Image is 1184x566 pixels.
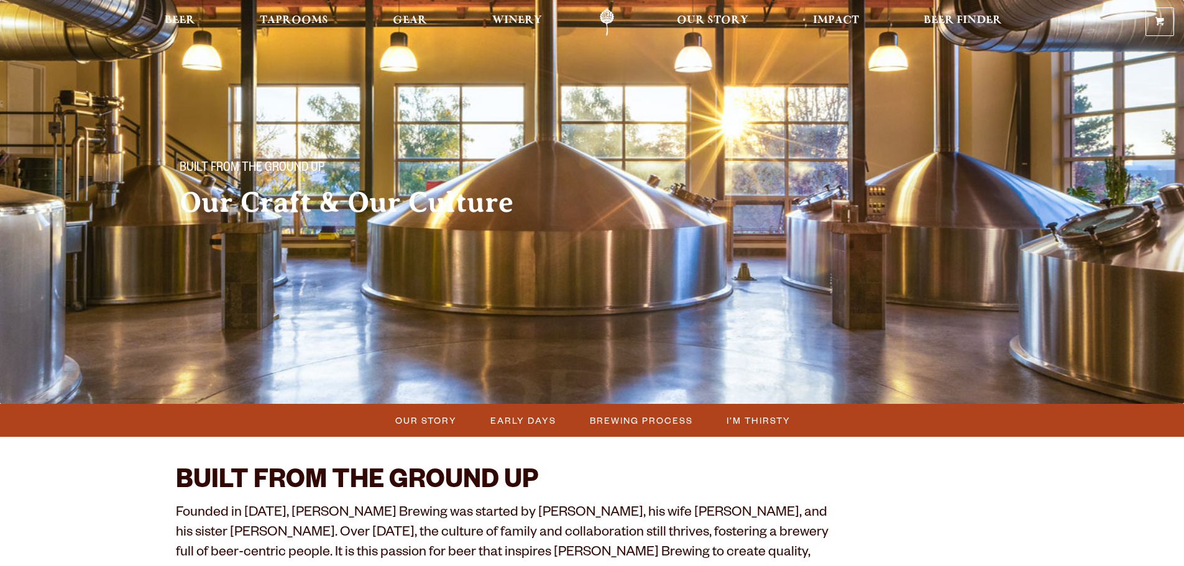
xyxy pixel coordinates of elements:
[590,411,693,429] span: Brewing Process
[388,411,463,429] a: Our Story
[157,8,203,36] a: Beer
[395,411,457,429] span: Our Story
[483,411,562,429] a: Early Days
[165,16,195,25] span: Beer
[260,16,328,25] span: Taprooms
[484,8,550,36] a: Winery
[813,16,859,25] span: Impact
[677,16,748,25] span: Our Story
[727,411,791,429] span: I’m Thirsty
[492,16,542,25] span: Winery
[669,8,756,36] a: Our Story
[924,16,1002,25] span: Beer Finder
[584,8,630,36] a: Odell Home
[393,16,427,25] span: Gear
[916,8,1010,36] a: Beer Finder
[582,411,699,429] a: Brewing Process
[805,8,867,36] a: Impact
[252,8,336,36] a: Taprooms
[490,411,556,429] span: Early Days
[719,411,797,429] a: I’m Thirsty
[176,468,832,498] h2: BUILT FROM THE GROUND UP
[180,161,324,177] span: Built From The Ground Up
[180,187,567,218] h2: Our Craft & Our Culture
[385,8,435,36] a: Gear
